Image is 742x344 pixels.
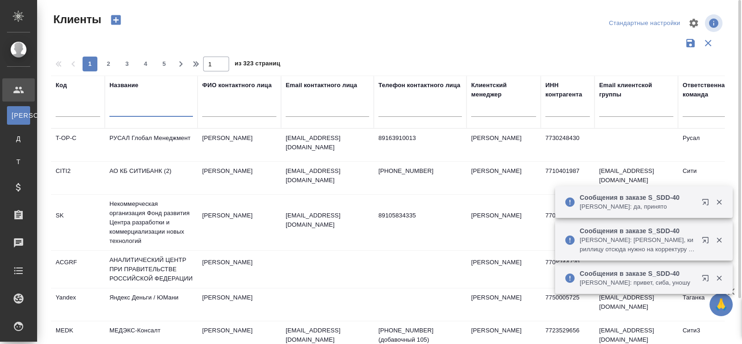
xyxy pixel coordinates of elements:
button: Сбросить фильтры [699,34,717,52]
div: split button [607,16,683,31]
span: [PERSON_NAME] [12,111,26,120]
div: ИНН контрагента [545,81,590,99]
td: АО КБ СИТИБАНК (2) [105,162,198,194]
p: [EMAIL_ADDRESS][DOMAIN_NAME] [286,166,369,185]
button: Открыть в новой вкладке [696,269,718,291]
div: ФИО контактного лица [202,81,272,90]
td: ACGRF [51,253,105,286]
span: Настроить таблицу [683,12,705,34]
td: [PERSON_NAME] [198,162,281,194]
button: 5 [157,57,172,71]
td: [EMAIL_ADDRESS][DOMAIN_NAME] [595,162,678,194]
div: Email клиентской группы [599,81,673,99]
td: [PERSON_NAME] [198,288,281,321]
td: T-OP-C [51,129,105,161]
button: Сохранить фильтры [682,34,699,52]
div: Клиентский менеджер [471,81,536,99]
td: 7708244720 [541,253,595,286]
td: [PERSON_NAME] [467,162,541,194]
td: [PERSON_NAME] [467,129,541,161]
p: [EMAIL_ADDRESS][DOMAIN_NAME] [286,211,369,229]
div: Телефон контактного лица [378,81,461,90]
td: [PERSON_NAME] [198,129,281,161]
span: Посмотреть информацию [705,14,724,32]
p: [PERSON_NAME]: да, принято [580,202,696,211]
div: Название [109,81,138,90]
span: Т [12,157,26,166]
p: Сообщения в заказе S_SDD-40 [580,226,696,236]
a: [PERSON_NAME] [7,106,30,125]
td: 7750005725 [541,288,595,321]
td: [PERSON_NAME] [467,253,541,286]
div: Код [56,81,67,90]
td: РУСАЛ Глобал Менеджмент [105,129,198,161]
td: АНАЛИТИЧЕСКИЙ ЦЕНТР ПРИ ПРАВИТЕЛЬСТВЕ РОССИЙСКОЙ ФЕДЕРАЦИИ [105,251,198,288]
td: 7701058410 [541,206,595,239]
p: Сообщения в заказе S_SDD-40 [580,269,696,278]
p: 89163910013 [378,134,462,143]
button: Закрыть [710,236,729,244]
button: 4 [138,57,153,71]
div: Email контактного лица [286,81,357,90]
p: Сообщения в заказе S_SDD-40 [580,193,696,202]
button: Создать [105,12,127,28]
p: [PERSON_NAME]: [PERSON_NAME], кириллицу отсюда нужно на корректуру направить, можно Дилафруз или ... [580,236,696,254]
button: 3 [120,57,134,71]
p: 89105834335 [378,211,462,220]
td: Yandex [51,288,105,321]
span: 3 [120,59,134,69]
td: [PERSON_NAME] [467,206,541,239]
p: [EMAIL_ADDRESS][DOMAIN_NAME] [286,134,369,152]
td: Некоммерческая организация Фонд развития Центра разработки и коммерциализации новых технологий [105,195,198,250]
span: Клиенты [51,12,101,27]
a: Т [7,153,30,171]
td: CITI2 [51,162,105,194]
span: Д [12,134,26,143]
span: 4 [138,59,153,69]
span: 2 [101,59,116,69]
td: [PERSON_NAME] [198,206,281,239]
td: [PERSON_NAME] [467,288,541,321]
button: Закрыть [710,198,729,206]
td: [PERSON_NAME] [198,253,281,286]
a: Д [7,129,30,148]
button: Закрыть [710,274,729,282]
td: SK [51,206,105,239]
span: 5 [157,59,172,69]
td: 7730248430 [541,129,595,161]
button: Открыть в новой вкладке [696,193,718,215]
button: 2 [101,57,116,71]
p: [PHONE_NUMBER] [378,166,462,176]
p: [PERSON_NAME]: привет, сиба, уношу [580,278,696,287]
td: 7710401987 [541,162,595,194]
span: из 323 страниц [235,58,280,71]
td: Яндекс Деньги / ЮМани [105,288,198,321]
button: Открыть в новой вкладке [696,231,718,253]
